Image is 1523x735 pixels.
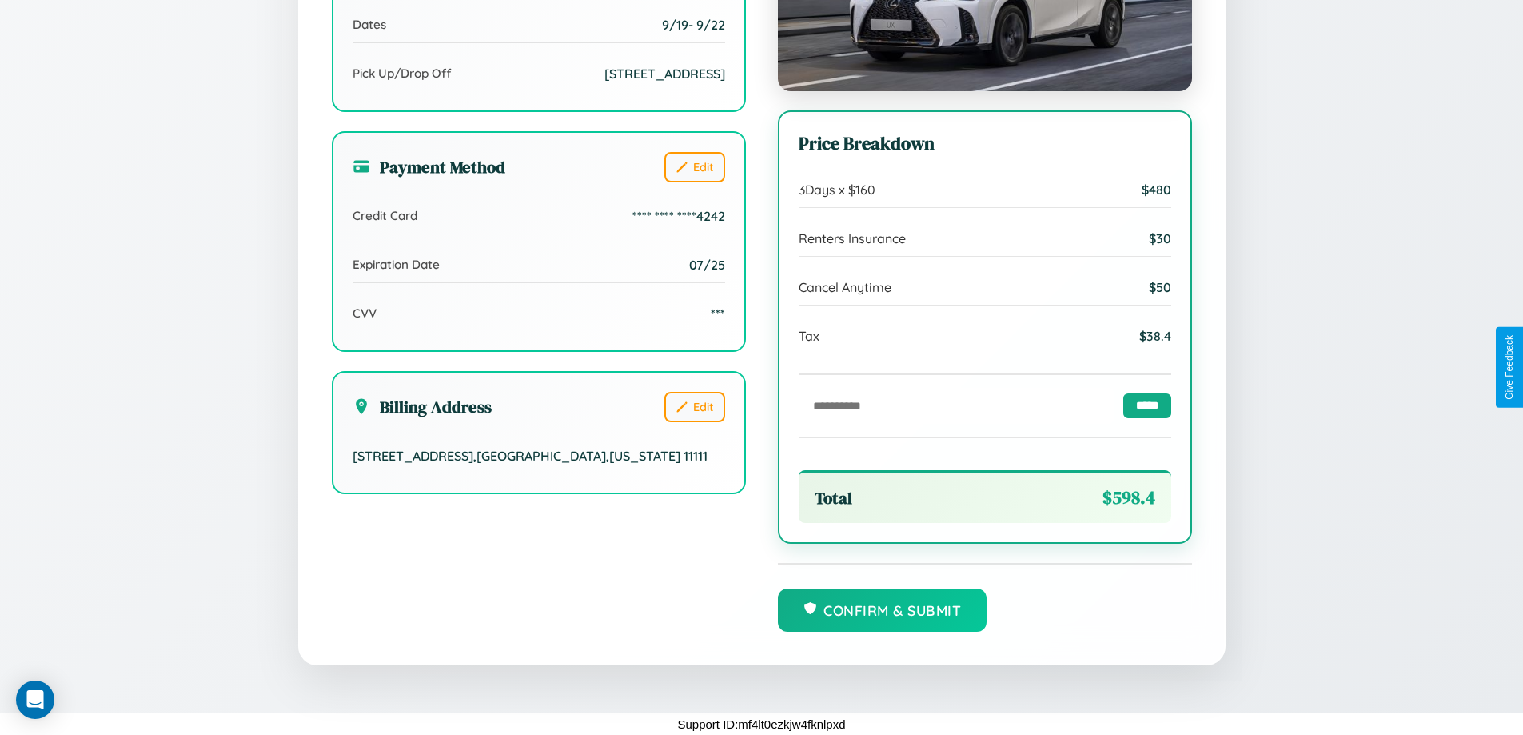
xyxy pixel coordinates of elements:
div: Give Feedback [1504,335,1515,400]
span: $ 50 [1149,279,1171,295]
span: Renters Insurance [799,230,906,246]
span: Total [815,486,852,509]
span: Pick Up/Drop Off [353,66,452,81]
h3: Price Breakdown [799,131,1171,156]
span: [STREET_ADDRESS] [604,66,725,82]
h3: Billing Address [353,395,492,418]
button: Edit [664,392,725,422]
span: $ 30 [1149,230,1171,246]
h3: Payment Method [353,155,505,178]
span: $ 38.4 [1139,328,1171,344]
span: Tax [799,328,819,344]
span: $ 480 [1142,182,1171,198]
div: Open Intercom Messenger [16,681,54,719]
span: Credit Card [353,208,417,223]
span: CVV [353,306,377,321]
span: 07/25 [689,257,725,273]
span: Cancel Anytime [799,279,891,295]
p: Support ID: mf4lt0ezkjw4fknlpxd [677,713,845,735]
span: Dates [353,17,386,32]
span: Expiration Date [353,257,440,272]
button: Confirm & Submit [778,589,987,632]
button: Edit [664,152,725,182]
span: $ 598.4 [1102,485,1155,510]
span: 3 Days x $ 160 [799,182,875,198]
span: 9 / 19 - 9 / 22 [662,17,725,33]
span: [STREET_ADDRESS] , [GEOGRAPHIC_DATA] , [US_STATE] 11111 [353,448,708,464]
